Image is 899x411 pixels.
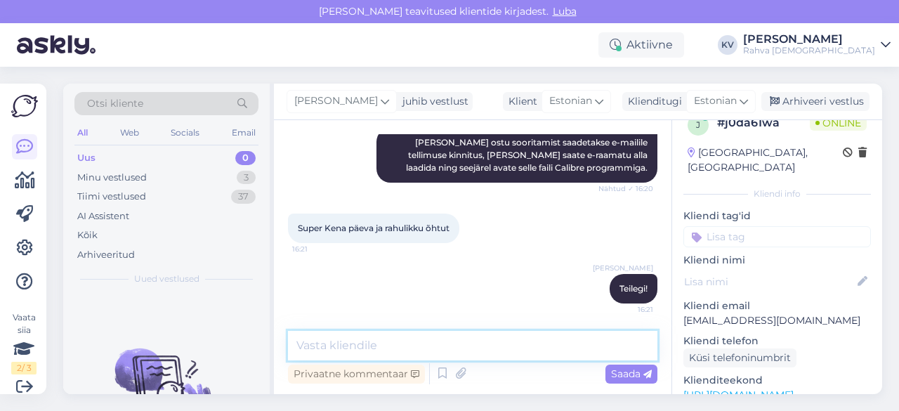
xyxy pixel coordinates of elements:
div: Arhiveeritud [77,248,135,262]
div: juhib vestlust [397,94,468,109]
div: Küsi telefoninumbrit [683,348,796,367]
div: Kliendi info [683,188,871,200]
p: Kliendi nimi [683,253,871,268]
span: Teilegi! [619,283,648,294]
div: 0 [235,151,256,165]
p: Kliendi telefon [683,334,871,348]
span: Estonian [694,93,737,109]
div: Arhiveeri vestlus [761,92,870,111]
div: AI Assistent [77,209,129,223]
span: Estonian [549,93,592,109]
span: [PERSON_NAME] [294,93,378,109]
div: Kõik [77,228,98,242]
span: Otsi kliente [87,96,143,111]
div: Uus [77,151,96,165]
div: # j0da61wa [717,115,810,131]
div: 37 [231,190,256,204]
span: 16:21 [292,244,345,254]
div: Email [229,124,258,142]
span: Saada [611,367,652,380]
input: Lisa nimi [684,274,855,289]
div: Minu vestlused [77,171,147,185]
span: j [696,119,700,130]
div: Klienditugi [622,94,682,109]
a: [URL][DOMAIN_NAME] [683,389,794,401]
img: Askly Logo [11,95,38,117]
div: Web [117,124,142,142]
p: Kliendi email [683,299,871,313]
span: Super Kena päeva ja rahulikku õhtut [298,223,449,233]
p: Kliendi tag'id [683,209,871,223]
div: 2 / 3 [11,362,37,374]
div: Tiimi vestlused [77,190,146,204]
div: Vaata siia [11,311,37,374]
span: [PERSON_NAME] [593,263,653,273]
input: Lisa tag [683,226,871,247]
span: Online [810,115,867,131]
div: All [74,124,91,142]
div: Klient [503,94,537,109]
span: [PERSON_NAME] ostu sooritamist saadetakse e-mailile tellimuse kinnitus, [PERSON_NAME] saate e-raa... [406,137,650,173]
span: Luba [549,5,581,18]
div: [GEOGRAPHIC_DATA], [GEOGRAPHIC_DATA] [688,145,843,175]
div: Rahva [DEMOGRAPHIC_DATA] [743,45,875,56]
span: Nähtud ✓ 16:20 [598,183,653,194]
p: Klienditeekond [683,373,871,388]
p: [EMAIL_ADDRESS][DOMAIN_NAME] [683,313,871,328]
a: [PERSON_NAME]Rahva [DEMOGRAPHIC_DATA] [743,34,891,56]
div: 3 [237,171,256,185]
span: 16:21 [601,304,653,315]
div: KV [718,35,737,55]
div: [PERSON_NAME] [743,34,875,45]
span: Uued vestlused [134,273,199,285]
div: Privaatne kommentaar [288,365,425,384]
div: Socials [168,124,202,142]
div: Aktiivne [598,32,684,58]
